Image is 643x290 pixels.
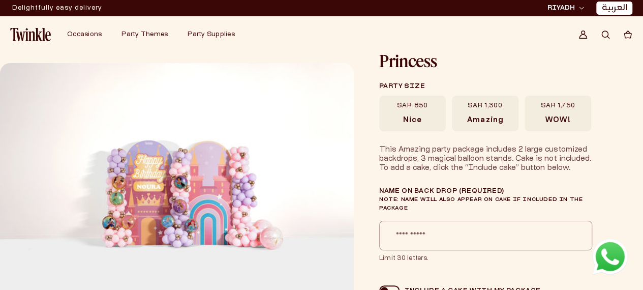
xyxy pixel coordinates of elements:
div: Announcement [12,1,102,16]
span: SAR 1,300 [468,102,503,110]
label: Name on Back Drop (required) [379,187,592,213]
div: This Amazing party package includes 2 large customized backdrops, 3 magical balloon stands. Cake ... [379,146,593,173]
a: Occasions [67,31,102,39]
summary: Party Themes [115,24,181,45]
span: Occasions [67,32,102,38]
span: SAR 1,750 [540,102,575,110]
legend: Party size [379,77,591,96]
a: العربية [601,3,627,14]
button: RIYADH [544,3,587,13]
summary: Search [594,23,617,46]
a: Party Themes [121,31,168,39]
span: Amazing [467,116,503,125]
p: Delightfully easy delivery [12,1,102,16]
summary: Occasions [61,24,115,45]
img: Twinkle [10,28,51,41]
a: Party Supplies [188,31,235,39]
span: Party Supplies [188,32,235,38]
span: WOW! [545,116,570,125]
summary: Party Supplies [181,24,249,45]
span: Note: Name will also appear on cake if included in the package [379,197,583,211]
span: RIYADH [547,4,575,13]
h1: Princess [379,53,592,69]
span: Limit 30 letters. [379,254,592,263]
span: SAR 850 [397,102,428,110]
span: Nice [403,116,422,125]
span: Party Themes [121,32,168,38]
